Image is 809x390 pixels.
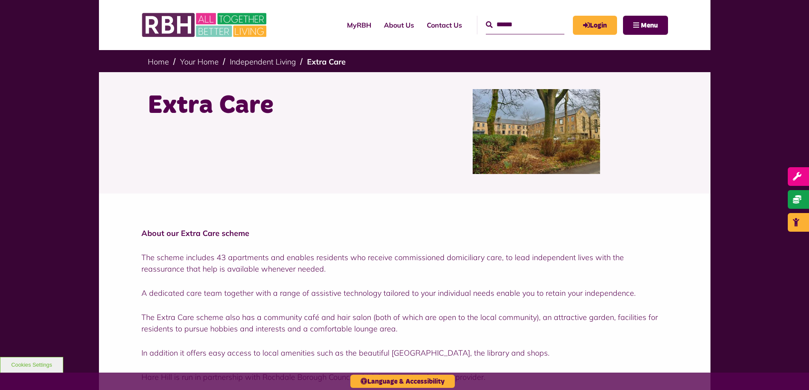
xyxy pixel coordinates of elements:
[141,8,269,42] img: RBH
[141,311,668,334] p: The Extra Care scheme also has a community café and hair salon (both of which are open to the loc...
[307,57,346,67] a: Extra Care
[641,22,658,29] span: Menu
[141,252,668,275] p: The scheme includes 43 apartments and enables residents who receive commissioned domiciliary care...
[350,375,455,388] button: Language & Accessibility
[141,371,668,383] p: Hare Hill is run in partnership with Rochdale Borough Council which has appointed a care provider.
[148,89,398,122] h1: Extra Care
[473,89,600,174] img: Littleborough February 2024 Colour Edit (6)
[573,16,617,35] a: MyRBH
[771,352,809,390] iframe: Netcall Web Assistant for live chat
[180,57,219,67] a: Your Home
[230,57,296,67] a: Independent Living
[378,14,420,36] a: About Us
[141,287,668,299] p: A dedicated care team together with a range of assistive technology tailored to your individual n...
[623,16,668,35] button: Navigation
[341,14,378,36] a: MyRBH
[420,14,468,36] a: Contact Us
[141,347,668,359] p: In addition it offers easy access to local amenities such as the beautiful [GEOGRAPHIC_DATA], the...
[148,57,169,67] a: Home
[141,228,249,238] strong: About our Extra Care scheme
